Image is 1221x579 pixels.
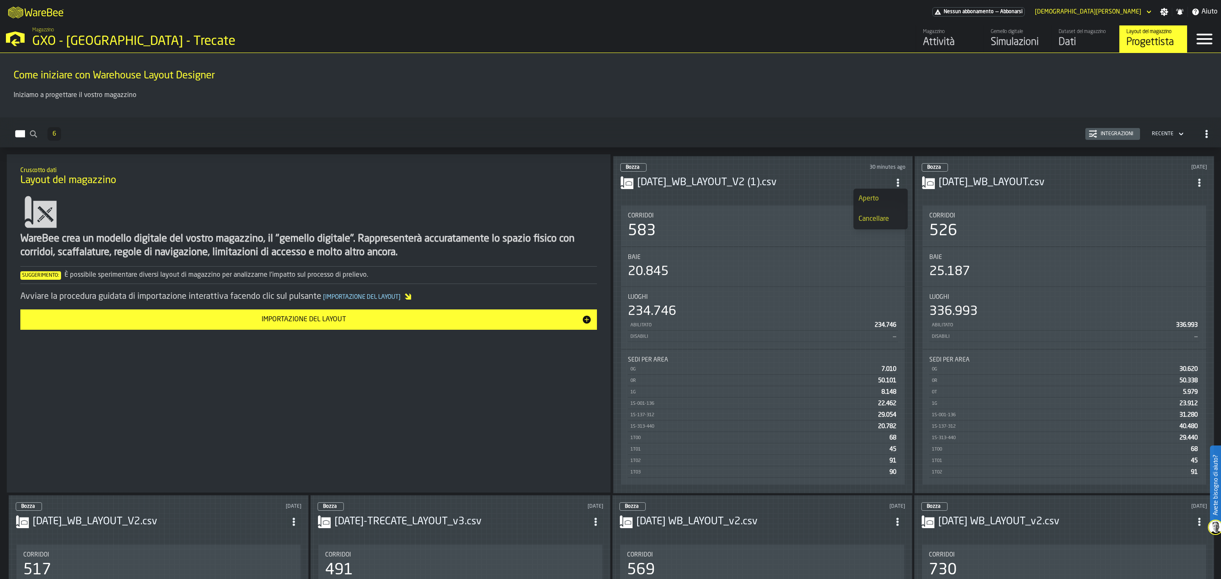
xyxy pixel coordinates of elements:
span: Come iniziare con Warehouse Layout Designer [14,69,215,83]
div: Updated: 28/08/2025, 10:52:53 Created: 26/08/2025, 06:08:15 [777,164,906,170]
span: Corridoi [23,551,49,558]
div: stat-Baie [621,247,905,286]
div: 1S-313-440 [931,435,1176,441]
div: Dati [1059,36,1112,49]
div: Disabili [931,334,1191,340]
span: Layout del magazzino [20,174,116,187]
span: 90 [889,469,896,475]
span: 234.746 [875,322,896,328]
span: Luoghi [628,294,648,301]
span: 68 [1191,446,1198,452]
div: Title [628,254,898,261]
label: button-toggle-Menu [1188,25,1221,53]
div: StatList-item-1T01 [929,455,1199,466]
div: StatList-item-1S-313-440 [929,432,1199,443]
label: button-toggle-Aiuto [1188,7,1221,17]
div: title-Layout del magazzino [14,161,604,192]
div: 1T00 [630,435,886,441]
div: Importazione del layout [25,315,582,325]
span: Sedi per area [929,356,970,363]
div: StatList-item-1T03 [628,466,898,478]
span: 40.480 [1179,423,1198,429]
span: Luoghi [929,294,949,301]
div: 1S-137-312 [931,424,1176,429]
div: 2025-08-05_WB_LAYOUT_V2 (1).csv [637,176,890,189]
div: status-0 2 [921,502,948,511]
div: StatList-item-0T [929,386,1199,398]
section: card-LayoutDashboardCard [922,204,1207,486]
span: 68 [889,435,896,441]
span: 91 [1191,469,1198,475]
div: Title [23,551,294,558]
div: 730 [929,562,957,579]
li: dropdown-item [853,209,908,229]
span: Abbonarsi [1000,9,1023,15]
div: 583 [628,223,656,239]
label: Avete bisogno di aiuto? [1211,446,1220,524]
div: Title [628,294,898,301]
div: ItemListCard-DashboardItemContainer [914,156,1214,493]
span: Corridoi [929,212,955,219]
div: StatList-item-1T02 [929,466,1199,478]
div: Updated: 26/08/2025, 05:56:12 Created: 05/08/2025, 08:51:56 [1079,164,1207,170]
div: StatList-item-1S-137-312 [628,409,898,420]
div: StatList-item-Disabili [929,331,1199,342]
div: StatList-item-1S-137-312 [929,420,1199,432]
h3: [DATE] WB_LAYOUT_v2.csv [636,515,890,529]
div: Title [628,356,898,363]
div: ItemListCard- [7,154,610,493]
span: Bozza [626,165,639,170]
div: stat-Baie [923,247,1206,286]
li: dropdown-item [853,189,908,209]
span: Corridoi [929,551,955,558]
div: 234.746 [628,304,676,319]
span: Nessun abbonamento [944,9,994,15]
h3: [DATE]-TRECATE_LAYOUT_v3.csv [335,515,588,529]
div: status-0 2 [922,163,948,172]
span: Baie [628,254,641,261]
div: stat-Corridoi [923,206,1206,246]
div: 1S-001-136 [931,412,1176,418]
div: 1G [931,401,1176,406]
div: StatList-item-1S-001-136 [929,409,1199,420]
span: 6 [53,131,56,137]
div: 2025-07-11 WB_LAYOUT_v2.csv [938,515,1192,529]
div: Title [627,551,898,558]
div: Layout del magazzino [1126,29,1180,35]
div: StatList-item-1G [929,398,1199,409]
div: Title [929,356,1199,363]
span: Corridoi [627,551,653,558]
div: ItemListCard-DashboardItemContainer [613,156,913,493]
div: 1S-001-136 [630,401,875,406]
div: StatList-item-1T00 [929,443,1199,455]
div: Magazzino [923,29,977,35]
a: link-to-/wh/i/7274009e-5361-4e21-8e36-7045ee840609/simulations [984,25,1051,53]
div: 491 [325,562,353,579]
h3: [DATE]_WB_LAYOUT.csv [939,176,1192,189]
span: Baie [929,254,942,261]
div: Title [929,254,1199,261]
div: 0G [931,367,1176,372]
div: 0R [931,378,1176,384]
section: card-LayoutDashboardCard [620,204,906,486]
div: title-Come iniziare con Warehouse Layout Designer [7,60,1214,90]
div: StatList-item-Abilitato [929,319,1199,331]
button: button-Integrazioni [1085,128,1140,140]
div: Cancellare [859,214,903,224]
div: 1T01 [931,458,1188,464]
button: button-Importazione del layout [20,309,597,330]
div: Updated: 05/08/2025, 09:27:55 Created: 05/08/2025, 09:20:18 [173,504,301,509]
div: StatList-item-1T00 [628,432,898,443]
div: StatList-item-Disabili [628,331,898,342]
div: Title [325,551,596,558]
div: 1T02 [630,458,886,464]
div: StatList-item-Abilitato [628,319,898,331]
a: link-to-/wh/i/7274009e-5361-4e21-8e36-7045ee840609/data [1051,25,1119,53]
h3: [DATE]_WB_LAYOUT_V2 (1).csv [637,176,890,189]
p: Iniziamo a progettare il vostro magazzino [14,90,1207,100]
div: Disabili [630,334,889,340]
div: Abilitato [630,323,871,328]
